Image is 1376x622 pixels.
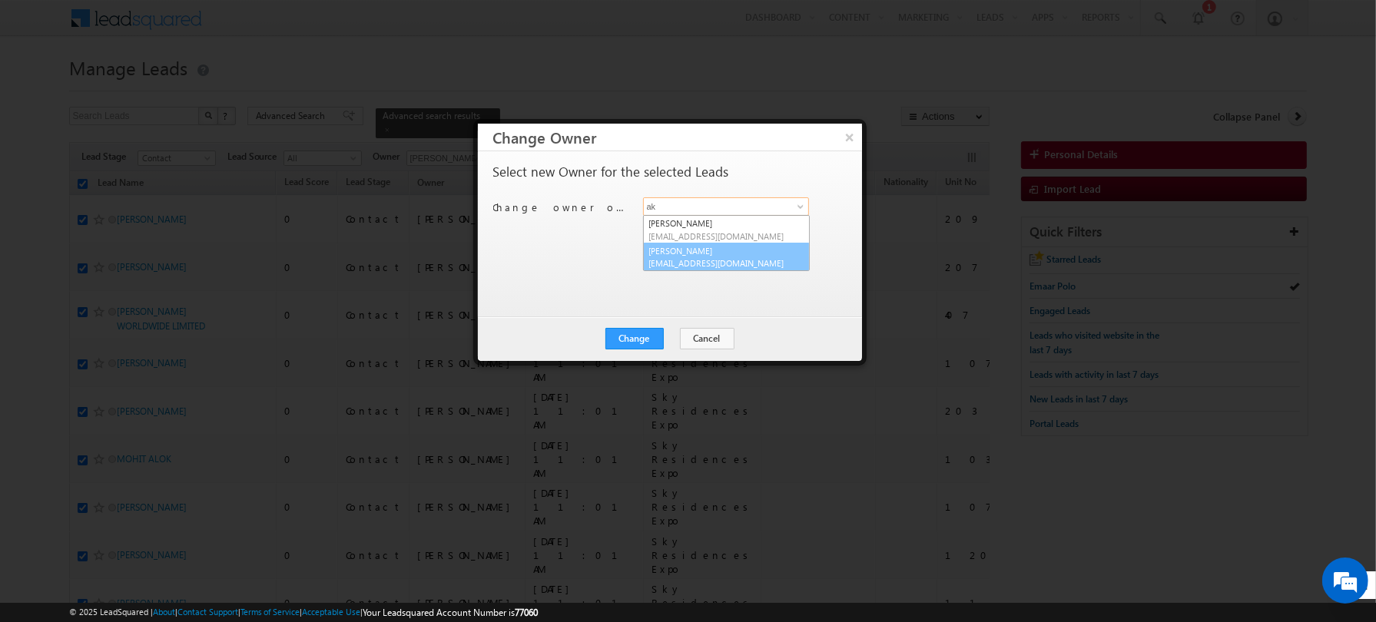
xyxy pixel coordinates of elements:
[20,142,280,461] textarea: Type your message and hit 'Enter'
[69,605,539,620] span: © 2025 LeadSquared | | | | |
[649,230,787,242] span: [EMAIL_ADDRESS][DOMAIN_NAME]
[363,607,539,618] span: Your Leadsquared Account Number is
[643,243,810,272] a: [PERSON_NAME]
[643,197,810,216] input: Type to Search
[252,8,289,45] div: Minimize live chat window
[493,165,729,179] p: Select new Owner for the selected Leads
[516,607,539,618] span: 77060
[649,257,787,269] span: [EMAIL_ADDRESS][DOMAIN_NAME]
[680,328,734,349] button: Cancel
[789,199,808,214] a: Show All Items
[26,81,65,101] img: d_60004797649_company_0_60004797649
[240,607,300,617] a: Terms of Service
[605,328,664,349] button: Change
[493,200,632,214] p: Change owner of 51 leads to
[177,607,238,617] a: Contact Support
[209,473,279,494] em: Start Chat
[837,124,862,151] button: ×
[303,607,361,617] a: Acceptable Use
[153,607,175,617] a: About
[80,81,258,101] div: Chat with us now
[644,216,809,243] a: [PERSON_NAME]
[493,124,862,151] h3: Change Owner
